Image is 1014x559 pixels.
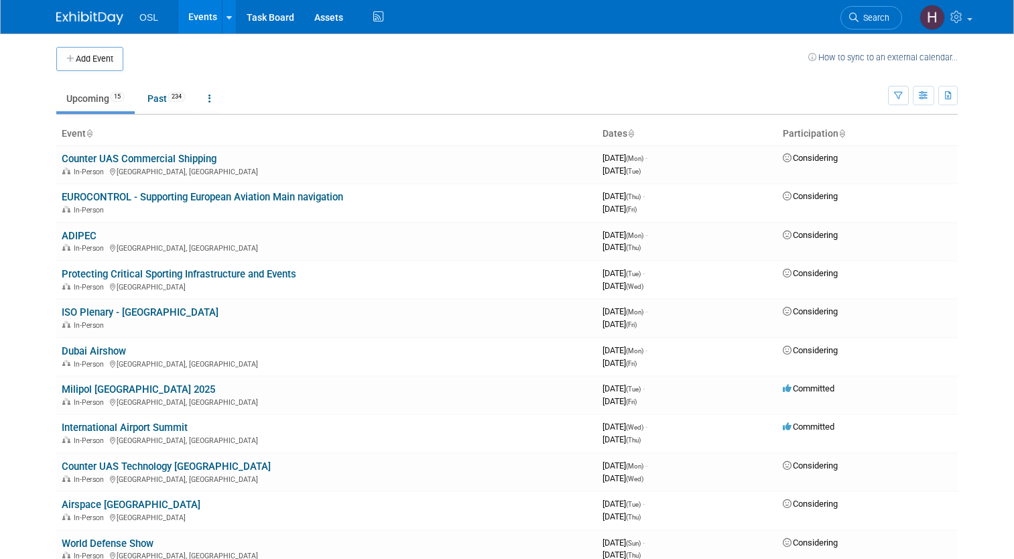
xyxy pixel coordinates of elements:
[645,422,647,432] span: -
[808,52,958,62] a: How to sync to an external calendar...
[626,424,643,431] span: (Wed)
[626,347,643,355] span: (Mon)
[603,499,645,509] span: [DATE]
[62,499,200,511] a: Airspace [GEOGRAPHIC_DATA]
[645,460,647,471] span: -
[62,383,215,395] a: Milipol [GEOGRAPHIC_DATA] 2025
[74,436,108,445] span: In-Person
[62,422,188,434] a: International Airport Summit
[643,538,645,548] span: -
[74,283,108,292] span: In-Person
[603,153,647,163] span: [DATE]
[626,462,643,470] span: (Mon)
[626,475,643,483] span: (Wed)
[626,308,643,316] span: (Mon)
[783,230,838,240] span: Considering
[603,345,647,355] span: [DATE]
[603,281,643,291] span: [DATE]
[603,306,647,316] span: [DATE]
[62,206,70,212] img: In-Person Event
[62,396,592,407] div: [GEOGRAPHIC_DATA], [GEOGRAPHIC_DATA]
[783,460,838,471] span: Considering
[920,5,945,30] img: Harry Pratt
[56,123,597,145] th: Event
[62,281,592,292] div: [GEOGRAPHIC_DATA]
[603,268,645,278] span: [DATE]
[62,398,70,405] img: In-Person Event
[110,92,125,102] span: 15
[62,230,97,242] a: ADIPEC
[626,360,637,367] span: (Fri)
[783,383,834,393] span: Committed
[56,47,123,71] button: Add Event
[74,360,108,369] span: In-Person
[168,92,186,102] span: 234
[62,511,592,522] div: [GEOGRAPHIC_DATA]
[626,321,637,328] span: (Fri)
[62,473,592,484] div: [GEOGRAPHIC_DATA], [GEOGRAPHIC_DATA]
[783,268,838,278] span: Considering
[56,86,135,111] a: Upcoming15
[645,153,647,163] span: -
[74,168,108,176] span: In-Person
[139,12,158,23] span: OSL
[603,230,647,240] span: [DATE]
[626,193,641,200] span: (Thu)
[626,513,641,521] span: (Thu)
[62,358,592,369] div: [GEOGRAPHIC_DATA], [GEOGRAPHIC_DATA]
[62,538,153,550] a: World Defense Show
[62,360,70,367] img: In-Person Event
[62,244,70,251] img: In-Person Event
[74,206,108,214] span: In-Person
[74,475,108,484] span: In-Person
[603,422,647,432] span: [DATE]
[783,499,838,509] span: Considering
[603,434,641,444] span: [DATE]
[62,460,271,473] a: Counter UAS Technology [GEOGRAPHIC_DATA]
[62,306,218,318] a: ISO Plenary - [GEOGRAPHIC_DATA]
[62,168,70,174] img: In-Person Event
[603,538,645,548] span: [DATE]
[783,191,838,201] span: Considering
[62,434,592,445] div: [GEOGRAPHIC_DATA], [GEOGRAPHIC_DATA]
[783,422,834,432] span: Committed
[62,345,126,357] a: Dubai Airshow
[62,513,70,520] img: In-Person Event
[626,540,641,547] span: (Sun)
[62,242,592,253] div: [GEOGRAPHIC_DATA], [GEOGRAPHIC_DATA]
[777,123,958,145] th: Participation
[56,11,123,25] img: ExhibitDay
[626,398,637,406] span: (Fri)
[603,204,637,214] span: [DATE]
[62,475,70,482] img: In-Person Event
[62,283,70,290] img: In-Person Event
[626,283,643,290] span: (Wed)
[859,13,889,23] span: Search
[626,206,637,213] span: (Fri)
[62,268,296,280] a: Protecting Critical Sporting Infrastructure and Events
[645,230,647,240] span: -
[645,345,647,355] span: -
[626,244,641,251] span: (Thu)
[643,499,645,509] span: -
[74,398,108,407] span: In-Person
[74,244,108,253] span: In-Person
[62,321,70,328] img: In-Person Event
[603,319,637,329] span: [DATE]
[74,513,108,522] span: In-Person
[603,396,637,406] span: [DATE]
[626,501,641,508] span: (Tue)
[643,383,645,393] span: -
[840,6,902,29] a: Search
[626,155,643,162] span: (Mon)
[783,306,838,316] span: Considering
[838,128,845,139] a: Sort by Participation Type
[643,191,645,201] span: -
[626,270,641,277] span: (Tue)
[783,345,838,355] span: Considering
[626,385,641,393] span: (Tue)
[137,86,196,111] a: Past234
[627,128,634,139] a: Sort by Start Date
[62,191,343,203] a: EUROCONTROL - Supporting European Aviation Main navigation
[626,168,641,175] span: (Tue)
